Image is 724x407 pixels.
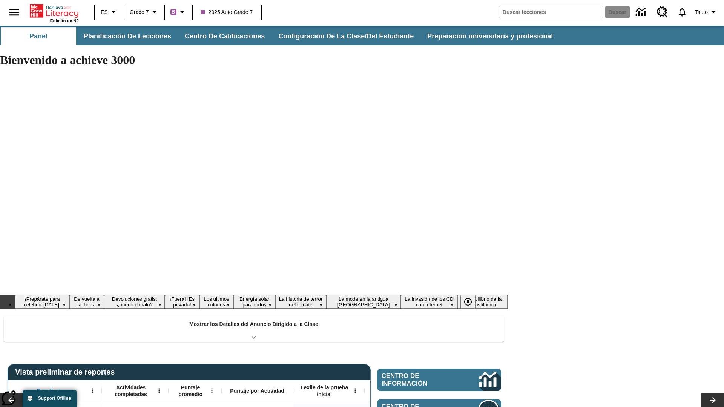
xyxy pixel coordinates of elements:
[297,384,352,398] span: Lexile de la prueba inicial
[4,316,504,342] div: Mostrar los Detalles del Anuncio Dirigido a la Clase
[695,8,708,16] span: Tauto
[104,295,165,309] button: Diapositiva 3 Devoluciones gratis: ¿bueno o malo?
[189,320,318,328] p: Mostrar los Detalles del Anuncio Dirigido a la Clase
[172,384,209,398] span: Puntaje promedio
[275,295,326,309] button: Diapositiva 7 La historia de terror del tomate
[206,385,218,396] button: Abrir menú
[701,393,724,407] button: Carrusel de lecciones, seguir
[230,387,284,394] span: Puntaje por Actividad
[692,5,721,19] button: Perfil/Configuración
[350,385,361,396] button: Abrir menú
[460,295,483,309] div: Pausar
[201,8,253,16] span: 2025 Auto Grade 7
[153,385,165,396] button: Abrir menú
[165,295,199,309] button: Diapositiva 4 ¡Fuera! ¡Es privado!
[401,295,457,309] button: Diapositiva 9 La invasión de los CD con Internet
[457,295,508,309] button: Diapositiva 10 El equilibrio de la Constitución
[38,396,71,401] span: Support Offline
[179,27,271,45] button: Centro de calificaciones
[233,295,275,309] button: Diapositiva 6 Energía solar para todos
[69,295,104,309] button: Diapositiva 2 De vuelta a la Tierra
[652,2,672,22] a: Centro de recursos, Se abrirá en una pestaña nueva.
[15,295,69,309] button: Diapositiva 1 ¡Prepárate para celebrar Juneteenth!
[37,387,64,394] span: Estudiante
[30,3,79,23] div: Portada
[3,6,110,13] body: Máximo 600 caracteres Presiona Escape para desactivar la barra de herramientas Presiona Alt + F10...
[631,2,652,23] a: Centro de información
[15,368,118,376] span: Vista preliminar de reportes
[382,372,453,387] span: Centro de información
[30,3,79,18] a: Portada
[97,5,121,19] button: Lenguaje: ES, Selecciona un idioma
[1,27,76,45] button: Panel
[87,385,98,396] button: Abrir menú
[672,2,692,22] a: Notificaciones
[499,6,603,18] input: Buscar campo
[421,27,559,45] button: Preparación universitaria y profesional
[101,8,108,16] span: ES
[460,295,476,309] button: Pausar
[326,295,401,309] button: Diapositiva 8 La moda en la antigua Roma
[172,7,175,17] span: B
[3,1,25,23] button: Abrir el menú lateral
[23,390,77,407] button: Support Offline
[78,27,177,45] button: Planificación de lecciones
[50,18,79,23] span: Edición de NJ
[199,295,234,309] button: Diapositiva 5 Los últimos colonos
[127,5,162,19] button: Grado: Grado 7, Elige un grado
[377,369,501,391] a: Centro de información
[272,27,420,45] button: Configuración de la clase/del estudiante
[130,8,149,16] span: Grado 7
[106,384,156,398] span: Actividades completadas
[167,5,190,19] button: Boost El color de la clase es morado/púrpura. Cambiar el color de la clase.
